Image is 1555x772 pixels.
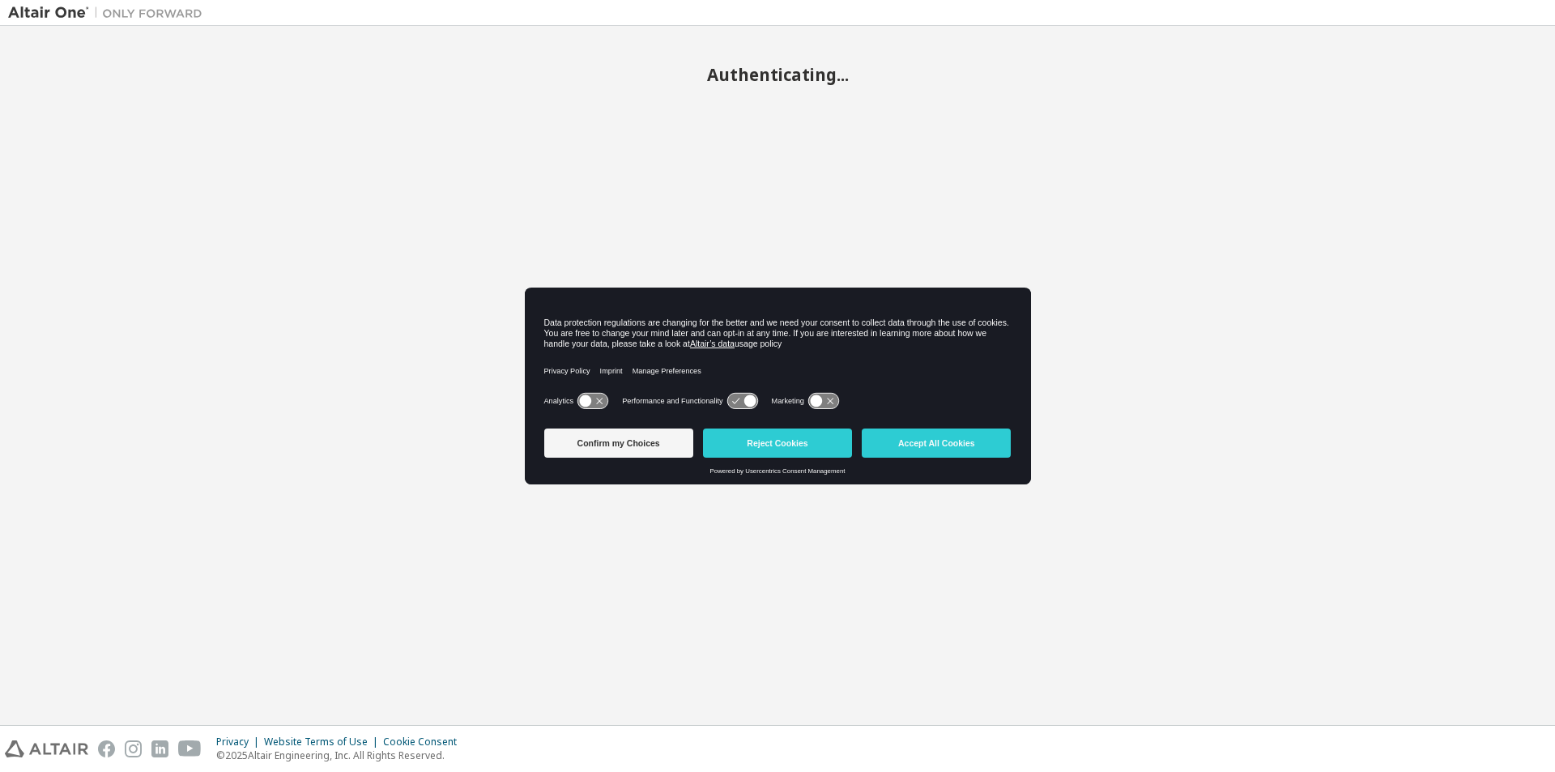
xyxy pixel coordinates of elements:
[151,740,168,757] img: linkedin.svg
[98,740,115,757] img: facebook.svg
[125,740,142,757] img: instagram.svg
[8,64,1547,85] h2: Authenticating...
[216,749,466,762] p: © 2025 Altair Engineering, Inc. All Rights Reserved.
[216,736,264,749] div: Privacy
[5,740,88,757] img: altair_logo.svg
[383,736,466,749] div: Cookie Consent
[264,736,383,749] div: Website Terms of Use
[178,740,202,757] img: youtube.svg
[8,5,211,21] img: Altair One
